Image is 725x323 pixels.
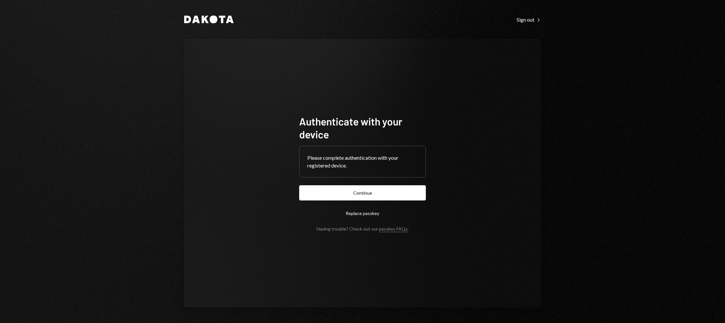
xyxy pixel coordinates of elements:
[379,226,408,232] a: passkey FAQs
[299,115,426,141] h1: Authenticate with your device
[299,185,426,200] button: Continue
[517,16,541,23] a: Sign out
[307,154,418,169] div: Please complete authentication with your registered device.
[317,226,409,231] div: Having trouble? Check out our .
[299,206,426,221] button: Replace passkey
